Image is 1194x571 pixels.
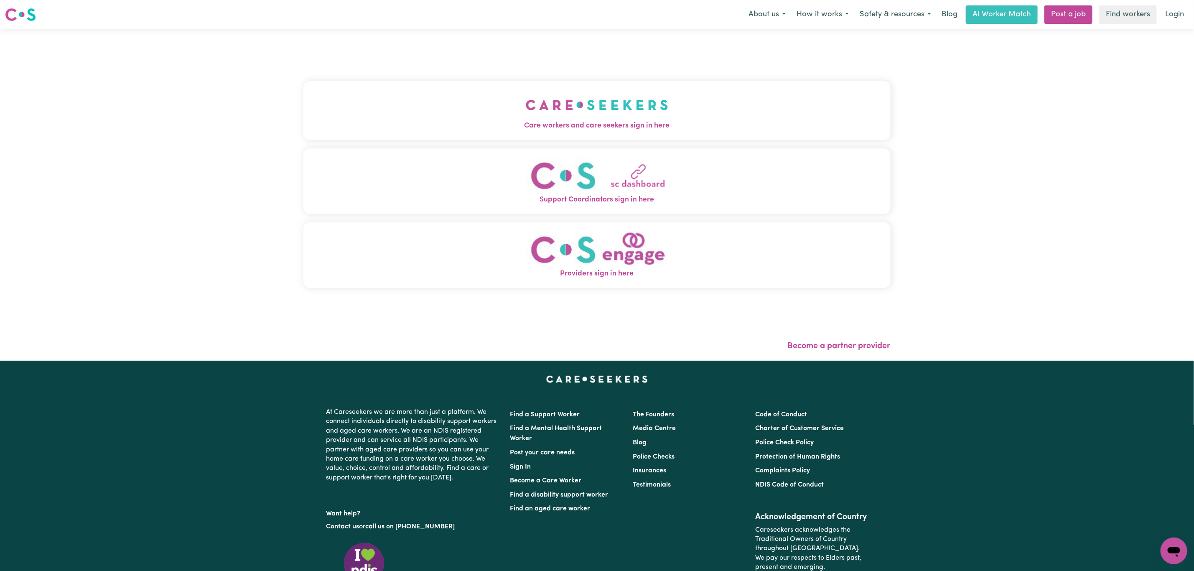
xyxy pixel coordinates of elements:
[791,6,854,23] button: How it works
[755,482,824,488] a: NDIS Code of Conduct
[755,425,844,432] a: Charter of Customer Service
[755,454,840,460] a: Protection of Human Rights
[326,519,500,535] p: or
[303,268,891,279] span: Providers sign in here
[510,477,582,484] a: Become a Care Worker
[633,454,675,460] a: Police Checks
[510,449,575,456] a: Post your care needs
[755,411,807,418] a: Code of Conduct
[303,148,891,214] button: Support Coordinators sign in here
[755,512,868,522] h2: Acknowledgement of Country
[5,7,36,22] img: Careseekers logo
[303,222,891,288] button: Providers sign in here
[633,411,674,418] a: The Founders
[937,5,962,24] a: Blog
[303,120,891,131] span: Care workers and care seekers sign in here
[1160,5,1189,24] a: Login
[326,506,500,518] p: Want help?
[546,376,648,382] a: Careseekers home page
[633,467,666,474] a: Insurances
[633,425,676,432] a: Media Centre
[510,505,591,512] a: Find an aged care worker
[743,6,791,23] button: About us
[303,194,891,205] span: Support Coordinators sign in here
[633,482,671,488] a: Testimonials
[755,467,810,474] a: Complaints Policy
[633,439,647,446] a: Blog
[966,5,1038,24] a: AI Worker Match
[303,81,891,140] button: Care workers and care seekers sign in here
[366,523,455,530] a: call us on [PHONE_NUMBER]
[326,404,500,486] p: At Careseekers we are more than just a platform. We connect individuals directly to disability su...
[755,439,814,446] a: Police Check Policy
[854,6,937,23] button: Safety & resources
[326,523,359,530] a: Contact us
[788,342,891,350] a: Become a partner provider
[5,5,36,24] a: Careseekers logo
[1044,5,1092,24] a: Post a job
[510,464,531,470] a: Sign In
[510,425,602,442] a: Find a Mental Health Support Worker
[1161,538,1187,564] iframe: Button to launch messaging window, conversation in progress
[510,492,608,498] a: Find a disability support worker
[510,411,580,418] a: Find a Support Worker
[1099,5,1157,24] a: Find workers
